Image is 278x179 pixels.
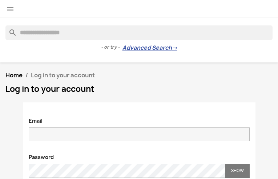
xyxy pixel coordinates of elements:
[23,114,48,125] label: Email
[6,5,15,13] i: 
[5,25,273,40] input: Search
[31,71,95,79] span: Log in to your account
[23,150,59,161] label: Password
[101,44,122,51] span: - or try -
[172,44,177,52] span: →
[5,25,14,34] i: search
[122,44,177,52] a: Advanced Search→
[29,164,225,178] input: Password input
[5,85,273,93] h1: Log in to your account
[5,71,23,79] a: Home
[225,164,250,178] button: Show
